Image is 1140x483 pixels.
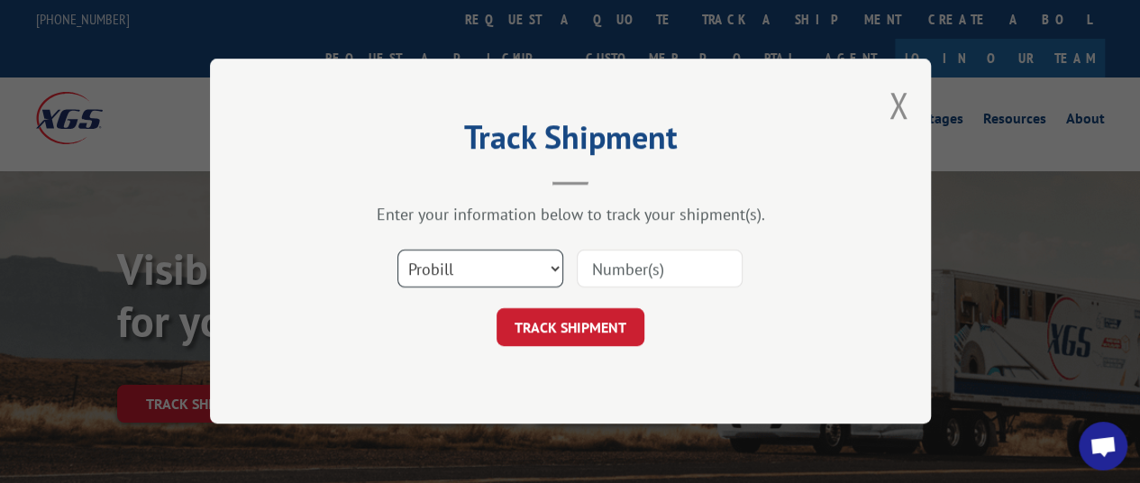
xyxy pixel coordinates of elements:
[300,205,841,225] div: Enter your information below to track your shipment(s).
[497,309,644,347] button: TRACK SHIPMENT
[300,124,841,159] h2: Track Shipment
[577,251,743,288] input: Number(s)
[889,81,908,129] button: Close modal
[1079,422,1127,470] div: Open chat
